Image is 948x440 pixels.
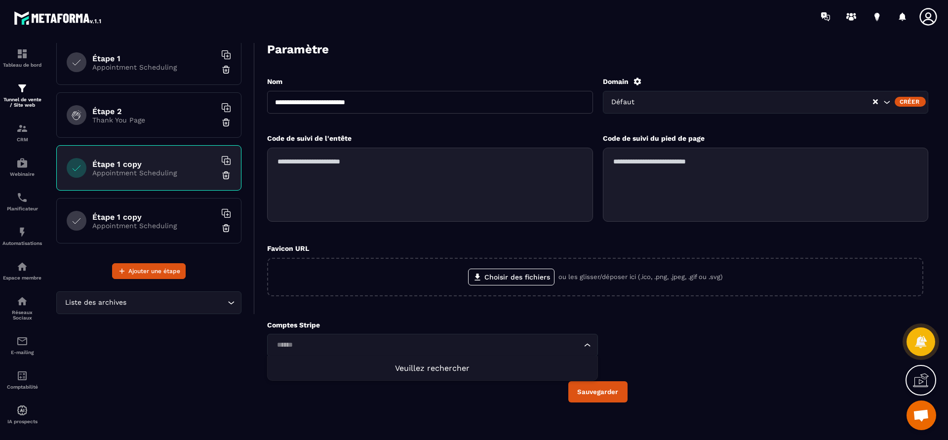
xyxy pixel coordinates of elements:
button: Ajouter une étape [112,263,186,279]
label: Choisir des fichiers [468,269,554,285]
img: automations [16,157,28,169]
p: Appointment Scheduling [92,169,216,177]
p: Tunnel de vente / Site web [2,97,42,108]
img: trash [221,170,231,180]
a: automationsautomationsEspace membre [2,253,42,288]
a: formationformationCRM [2,115,42,150]
label: Code de suivi de l'entête [267,134,352,142]
a: accountantaccountantComptabilité [2,362,42,397]
label: Domain [603,78,629,85]
p: Tableau de bord [2,62,42,68]
input: Search for option [128,297,225,308]
img: accountant [16,370,28,382]
div: Créer [895,97,926,107]
a: formationformationTunnel de vente / Site web [2,75,42,115]
input: Search for option [274,340,582,351]
div: Search for option [267,334,598,357]
p: ou les glisser/déposer ici (.ico, .png, .jpeg, .gif ou .svg) [558,273,723,281]
img: formation [16,48,28,60]
p: Espace membre [2,275,42,280]
img: email [16,335,28,347]
span: Ajouter une étape [128,266,180,276]
a: automationsautomationsAutomatisations [2,219,42,253]
h6: Étape 1 copy [92,212,216,222]
a: schedulerschedulerPlanificateur [2,184,42,219]
a: emailemailE-mailing [2,328,42,362]
p: Automatisations [2,240,42,246]
img: social-network [16,295,28,307]
h6: Étape 2 [92,107,216,116]
p: E-mailing [2,350,42,355]
h6: Étape 1 copy [92,160,216,169]
img: scheduler [16,192,28,203]
div: Search for option [603,91,929,114]
p: Comptabilité [2,384,42,390]
p: CRM [2,137,42,142]
label: Favicon URL [267,244,309,252]
p: Webinaire [2,171,42,177]
img: trash [221,223,231,233]
img: formation [16,82,28,94]
p: Réseaux Sociaux [2,310,42,320]
img: automations [16,226,28,238]
p: Thank You Page [92,116,216,124]
a: formationformationTableau de bord [2,40,42,75]
span: Liste des archives [63,297,128,308]
a: automationsautomationsWebinaire [2,150,42,184]
h6: Étape 1 [92,54,216,63]
h3: Paramètre [267,42,329,56]
input: Search for option [644,97,872,108]
div: Search for option [56,291,241,314]
button: Sauvegarder [568,381,628,402]
img: trash [221,118,231,127]
a: social-networksocial-networkRéseaux Sociaux [2,288,42,328]
a: Ouvrir le chat [907,400,936,430]
span: Défaut [609,97,644,108]
img: automations [16,404,28,416]
label: Code de suivi du pied de page [603,134,705,142]
p: IA prospects [2,419,42,424]
p: Comptes Stripe [267,321,598,329]
img: trash [221,65,231,75]
p: Appointment Scheduling [92,222,216,230]
img: automations [16,261,28,273]
span: Veuillez rechercher [395,363,470,373]
p: Planificateur [2,206,42,211]
img: formation [16,122,28,134]
label: Nom [267,78,282,85]
img: logo [14,9,103,27]
button: Clear Selected [873,98,878,106]
p: Appointment Scheduling [92,63,216,71]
